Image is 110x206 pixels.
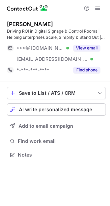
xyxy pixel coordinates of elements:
span: [EMAIL_ADDRESS][DOMAIN_NAME] [16,56,88,62]
button: Add to email campaign [7,120,106,132]
div: Save to List / ATS / CRM [19,90,94,96]
span: Add to email campaign [19,123,73,129]
button: Notes [7,150,106,160]
button: Reveal Button [73,67,100,73]
button: save-profile-one-click [7,87,106,99]
div: Driving ROI in Digital Signage & Control Rooms | Helping Enterprises Scale, Simplify & Stand Out ... [7,28,106,41]
button: Reveal Button [73,45,100,51]
span: ***@[DOMAIN_NAME] [16,45,64,51]
img: ContactOut v5.3.10 [7,4,48,12]
span: Find work email [18,138,103,144]
button: AI write personalized message [7,103,106,116]
button: Find work email [7,136,106,146]
span: AI write personalized message [19,107,92,112]
div: [PERSON_NAME] [7,21,53,27]
span: Notes [18,152,103,158]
